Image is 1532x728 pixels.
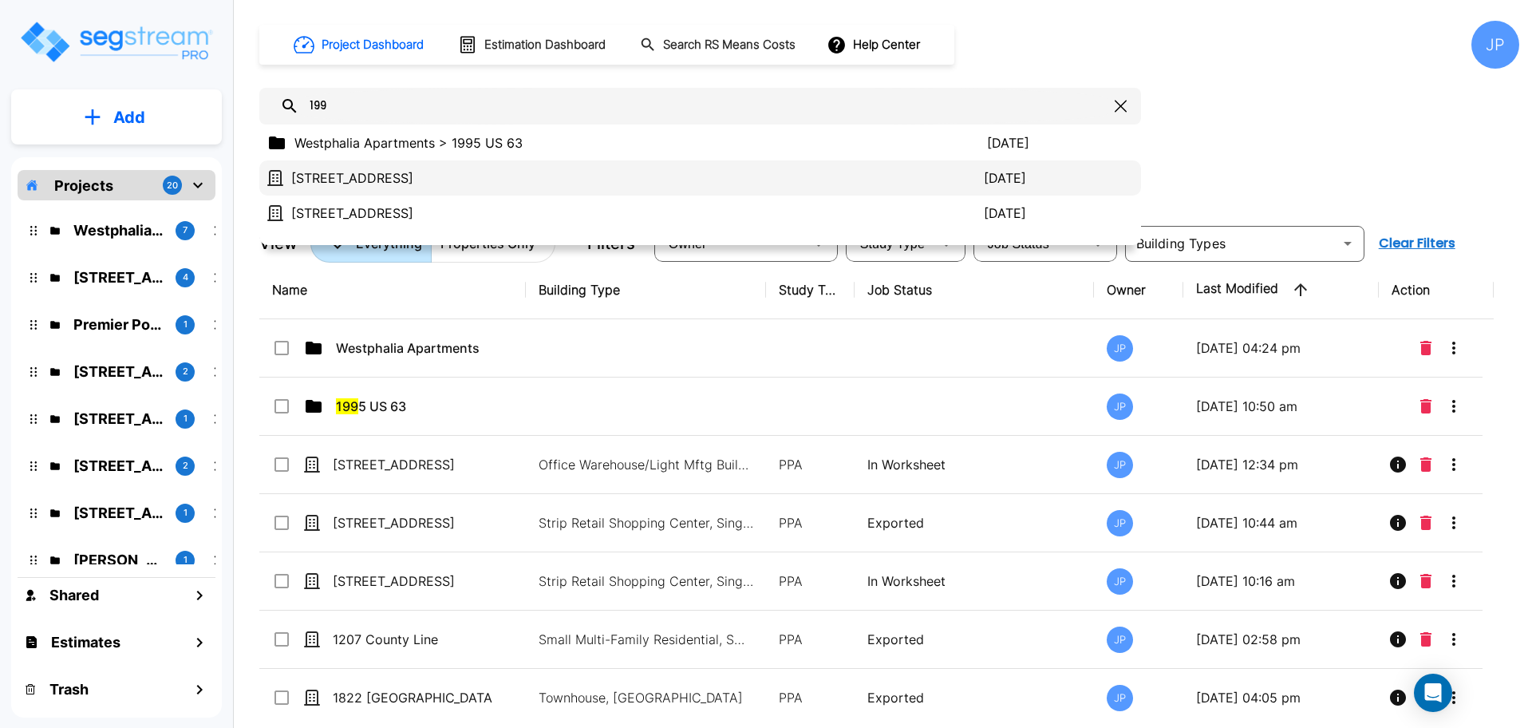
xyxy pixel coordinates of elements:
input: Building Types [1130,232,1333,255]
p: 1 [184,412,188,425]
th: Owner [1094,261,1183,319]
h1: Project Dashboard [322,36,424,54]
button: Delete [1414,623,1438,655]
button: Clear Filters [1372,227,1462,259]
th: Study Type [766,261,855,319]
div: JP [1107,568,1133,595]
span: Job Status [988,237,1049,251]
div: JP [1107,394,1133,420]
button: Search RS Means Costs [634,30,804,61]
span: Owner [669,237,707,251]
p: [DATE] [984,168,1026,188]
th: Action [1379,261,1494,319]
p: Add [113,105,145,129]
span: Study Type [860,237,925,251]
div: JP [1471,21,1519,69]
button: Info [1382,449,1414,481]
p: [DATE] 10:44 am [1196,513,1366,532]
th: Name [259,261,526,319]
h1: Estimates [51,631,120,653]
th: Building Type [526,261,766,319]
span: Westphalia Apartments [336,338,480,358]
p: PPA [779,513,842,532]
p: PPA [779,630,842,649]
button: Estimation Dashboard [452,28,614,61]
p: [DATE] 10:16 am [1196,572,1366,591]
h1: Trash [49,679,89,700]
p: Projects [54,175,113,196]
p: 2 [183,459,188,473]
button: More-Options [1438,449,1470,481]
th: Job Status [855,261,1095,319]
div: JP [1107,452,1133,478]
p: [DATE] [987,133,1029,152]
p: In Worksheet [867,572,1082,591]
p: 20 [167,179,178,192]
p: 287 Summit Ave [73,455,163,477]
p: PPA [779,455,842,474]
p: [DATE] 04:05 pm [1196,688,1366,707]
button: Info [1382,507,1414,539]
p: 121 LaPorte Ave [73,267,163,288]
p: In Worksheet [867,455,1082,474]
button: Add [11,94,222,140]
button: Delete [1414,449,1438,481]
span: 199 [336,398,358,414]
button: Project Dashboard [287,27,432,62]
button: More-Options [1438,682,1470,714]
p: 2 [183,365,188,378]
button: More-Options [1438,332,1470,364]
button: Open [1337,232,1359,255]
p: Exported [867,688,1082,707]
a: [STREET_ADDRESS] [291,204,984,223]
button: Delete [1414,507,1438,539]
p: 74 Center Road [73,502,163,524]
span: 1822 [GEOGRAPHIC_DATA] [333,688,497,707]
span: 1207 County Line [333,630,438,649]
p: PPA [779,572,842,591]
p: 10901 Front Beach Road #804 [73,361,163,382]
button: More-Options [1438,507,1470,539]
button: More-Options [1438,565,1470,597]
p: 1 [184,506,188,520]
p: View [259,231,298,255]
p: 7 [183,224,188,237]
img: Logo [18,19,214,65]
button: Delete [1414,565,1438,597]
button: Help Center [823,30,926,60]
button: Info [1382,565,1414,597]
button: More-Options [1438,390,1470,422]
p: [DATE] 10:50 am [1196,397,1366,416]
p: [DATE] 02:58 pm [1196,630,1366,649]
div: JP [1107,627,1133,653]
p: [DATE] [984,204,1026,223]
p: [DATE] 04:24 pm [1196,338,1366,358]
p: Strip Retail Shopping Center, Single Family Home, Commercial Property Site [539,513,754,532]
p: 1 [184,553,188,567]
p: [DATE] 12:34 pm [1196,455,1366,474]
p: PPA [779,688,842,707]
button: More-Options [1438,623,1470,655]
span: [STREET_ADDRESS] [333,455,455,474]
a: [STREET_ADDRESS] [291,168,984,188]
p: Exported [867,630,1082,649]
button: Delete [1414,390,1438,422]
h1: Search RS Means Costs [663,36,796,54]
p: Exported [867,513,1082,532]
span: 5 US 63 [336,397,406,416]
p: Townhouse, [GEOGRAPHIC_DATA] [539,688,754,707]
p: Westphalia Apartments > 1995 US 63 [294,133,987,152]
h1: Estimation Dashboard [484,36,606,54]
p: Westphalia Apartments [73,220,163,241]
button: Info [1382,623,1414,655]
div: JP [1107,685,1133,711]
p: 4 [183,271,188,284]
button: Info [1382,682,1414,714]
p: Small Multi-Family Residential, Small Multi-Family Residential Site [539,630,754,649]
input: Search All [299,88,1108,125]
div: Open Intercom Messenger [1414,674,1452,712]
div: JP [1107,510,1133,536]
button: Delete [1414,332,1438,364]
